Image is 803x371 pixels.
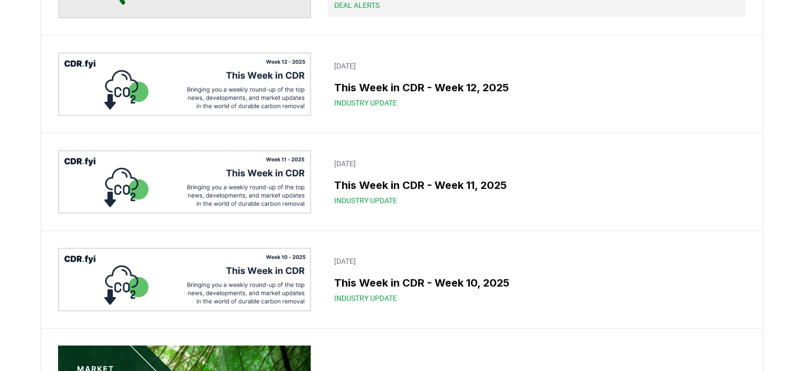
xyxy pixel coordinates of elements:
img: This Week in CDR - Week 11, 2025 blog post image [58,150,311,214]
a: [DATE]This Week in CDR - Week 10, 2025Industry Update [328,250,745,310]
span: Industry Update [334,195,397,206]
h3: This Week in CDR - Week 10, 2025 [334,275,739,291]
h3: This Week in CDR - Week 11, 2025 [334,177,739,193]
p: [DATE] [334,256,739,267]
span: Industry Update [334,293,397,303]
p: [DATE] [334,158,739,169]
p: [DATE] [334,61,739,71]
img: This Week in CDR - Week 10, 2025 blog post image [58,248,311,311]
a: [DATE]This Week in CDR - Week 11, 2025Industry Update [328,152,745,212]
h3: This Week in CDR - Week 12, 2025 [334,80,739,96]
a: [DATE]This Week in CDR - Week 12, 2025Industry Update [328,54,745,115]
img: This Week in CDR - Week 12, 2025 blog post image [58,53,311,116]
span: Industry Update [334,98,397,108]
